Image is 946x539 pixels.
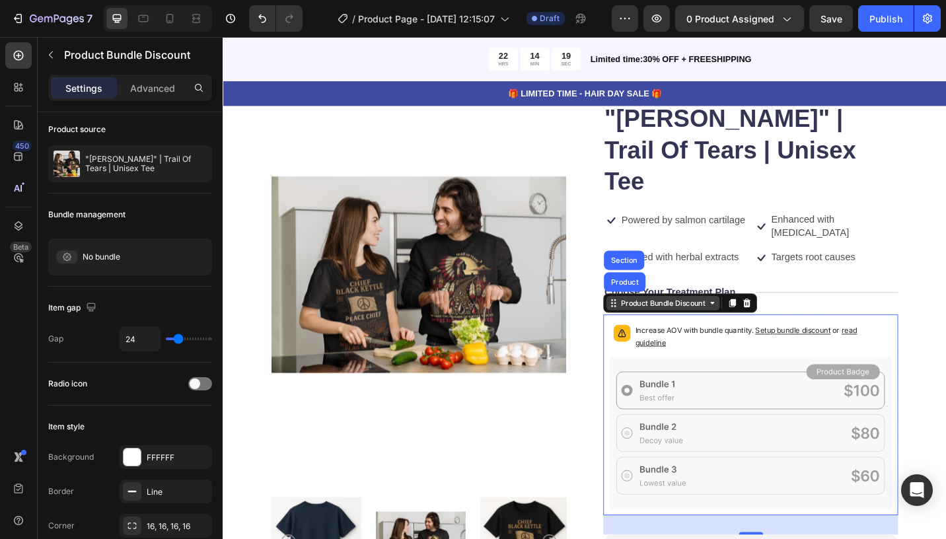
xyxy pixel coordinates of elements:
[452,315,729,341] p: Increase AOV with bundle quantity.
[48,209,126,221] div: Bundle management
[54,151,80,177] img: product feature img
[540,13,560,24] span: Draft
[433,285,531,297] div: Product Bundle Discount
[423,264,458,272] div: Product
[686,12,774,26] span: 0 product assigned
[423,240,456,248] div: Section
[64,47,207,63] p: Product Bundle Discount
[10,242,32,252] div: Beta
[437,234,565,248] p: Infused with herbal extracts
[5,5,98,32] button: 7
[869,12,902,26] div: Publish
[437,194,572,208] p: Powered by salmon cartilage
[83,251,120,263] span: No bundle
[147,486,209,498] div: Line
[48,421,85,433] div: Item style
[87,11,92,26] p: 7
[147,521,209,532] div: 16, 16, 16, 16
[48,451,94,463] div: Background
[601,234,694,248] p: Targets root causes
[223,37,946,539] iframe: Design area
[358,12,495,26] span: Product Page - [DATE] 12:15:07
[147,452,209,464] div: FFFFFF
[249,5,303,32] div: Undo/Redo
[452,316,695,340] span: or
[13,141,32,151] div: 450
[583,316,666,326] span: Setup bundle discount
[48,299,99,317] div: Item gap
[809,5,853,32] button: Save
[65,81,102,95] p: Settings
[352,12,355,26] span: /
[48,124,106,135] div: Product source
[418,273,562,287] p: Choose Your Treatment Plan
[48,485,74,497] div: Border
[130,81,175,95] p: Advanced
[452,316,695,340] span: read guideline
[820,13,842,24] span: Save
[402,17,791,31] p: Limited time:30% OFF + FREESHIPPING
[120,327,160,351] input: Auto
[48,333,63,345] div: Gap
[48,378,87,390] div: Radio icon
[48,520,75,532] div: Corner
[601,194,739,221] p: Enhanced with [MEDICAL_DATA]
[1,55,791,69] p: 🎁 LIMITED TIME - HAIR DAY SALE 🎁
[858,5,914,32] button: Publish
[417,71,740,176] h1: "[PERSON_NAME]" | Trail Of Tears | Unisex Tee
[675,5,804,32] button: 0 product assigned
[901,474,933,506] div: Open Intercom Messenger
[85,155,207,173] p: "[PERSON_NAME]" | Trail Of Tears | Unisex Tee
